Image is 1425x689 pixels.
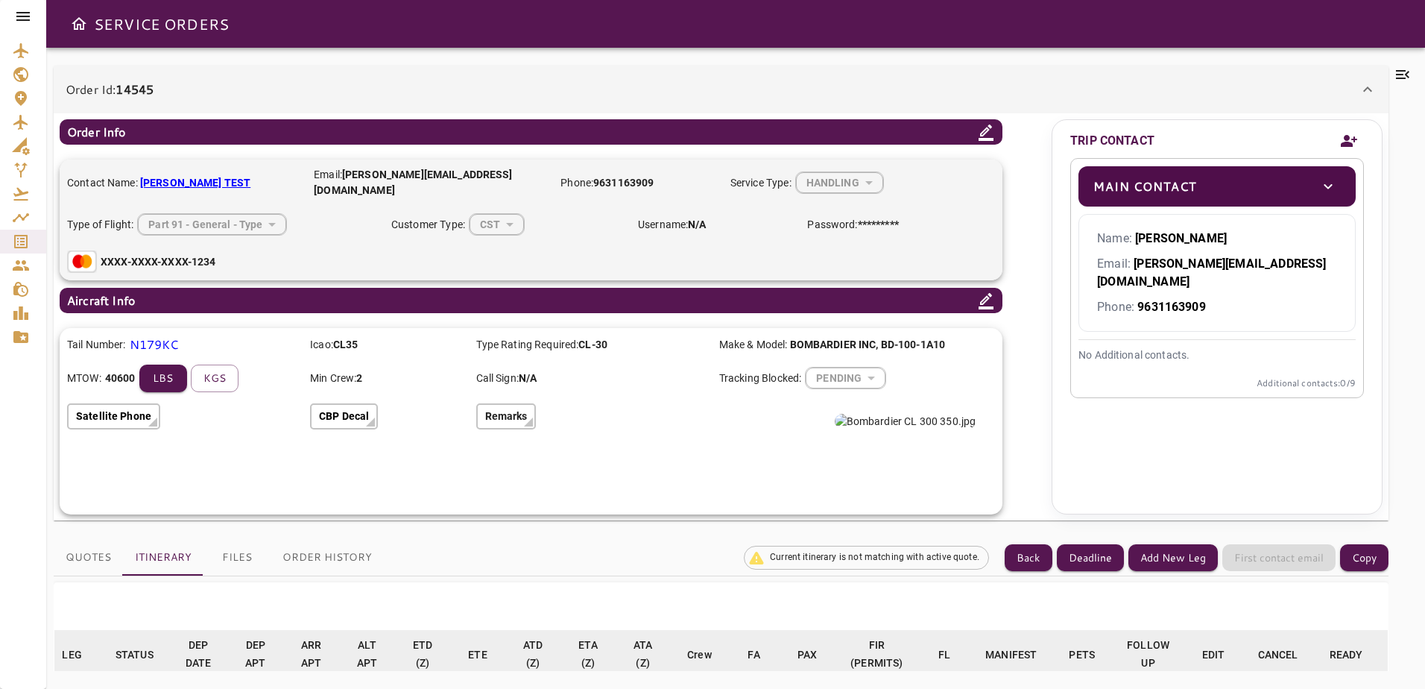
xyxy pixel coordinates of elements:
[1078,347,1356,363] p: No Additional contacts.
[1135,231,1227,245] b: [PERSON_NAME]
[797,646,836,664] span: PAX
[243,636,268,672] div: DEP APT
[593,177,654,189] b: 9631163909
[1340,544,1388,572] button: Copy
[835,414,976,429] img: Bombardier CL 300 350.jpg
[1069,646,1114,664] span: PETS
[123,540,203,576] button: Itinerary
[67,175,299,191] p: Contact Name:
[1070,132,1154,150] p: TRIP CONTACT
[1202,646,1225,664] div: EDIT
[391,213,623,236] div: Customer Type:
[790,339,946,350] b: BOMBARDIER INC , BD-100-1A10
[411,636,454,672] span: ETD (Z)
[719,367,951,389] div: Tracking Blocked:
[796,163,883,202] div: HANDLING
[314,169,512,196] b: [PERSON_NAME][EMAIL_ADDRESS][DOMAIN_NAME]
[54,66,1388,113] div: Order Id:14545
[105,371,136,386] b: 40600
[687,646,712,664] div: Crew
[130,336,179,353] p: N179KC
[355,636,399,672] span: ALT APT
[1258,646,1318,664] span: CANCEL
[688,218,706,230] b: N/A
[576,636,619,672] span: ETA (Z)
[985,646,1056,664] span: MANIFEST
[314,167,546,198] p: Email:
[1078,377,1356,390] p: Additional contacts: 0 /9
[1093,177,1196,195] p: Main Contact
[1097,257,1326,289] b: [PERSON_NAME][EMAIL_ADDRESS][DOMAIN_NAME]
[631,636,655,672] div: ATA (Z)
[485,409,528,424] p: Remarks
[1258,646,1298,664] div: CANCEL
[203,540,271,576] button: Files
[54,540,123,576] button: Quotes
[185,636,232,672] span: DEP DATE
[310,337,464,353] p: Icao:
[850,636,903,672] div: FIR (PERMITS)
[470,204,524,244] div: HANDLING
[191,365,238,392] button: kgs
[64,9,94,39] button: Open drawer
[299,636,323,672] div: ARR APT
[806,359,885,398] div: HANDLING
[243,636,287,672] span: DEP APT
[468,646,487,664] div: ETE
[62,646,81,664] div: LEG
[560,175,715,191] p: Phone:
[1078,166,1356,207] div: Main Contacttoggle
[67,123,126,141] p: Order Info
[687,646,731,664] span: Crew
[66,81,154,98] p: Order Id:
[356,372,362,384] b: 2
[140,177,250,189] b: [PERSON_NAME] TEST
[1069,646,1095,664] div: PETS
[67,213,376,236] div: Type of Flight:
[1330,646,1363,664] div: READY
[938,646,970,664] span: FL
[521,636,545,672] div: ATD (Z)
[807,217,898,233] p: Password:
[271,540,384,576] button: Order History
[116,646,173,664] span: STATUS
[631,636,674,672] span: ATA (Z)
[1097,230,1337,248] p: Name:
[1097,298,1337,316] p: Phone:
[719,337,873,353] p: Make & Model:
[638,217,792,233] p: Username:
[411,636,435,672] div: ETD (Z)
[319,409,369,424] p: CBP Decal
[519,372,537,384] b: N/A
[1128,544,1218,572] button: Add New Leg
[138,204,286,244] div: HANDLING
[1057,544,1124,572] button: Deadline
[1334,124,1364,158] button: Add new contact
[67,251,97,273] img: Mastercard
[1315,174,1341,199] button: toggle
[1097,255,1337,291] p: Email:
[299,636,343,672] span: ARR APT
[1005,544,1052,572] button: Back
[116,646,154,664] div: STATUS
[938,646,950,664] div: FL
[761,551,988,564] span: Current itinerary is not matching with active quote.
[748,646,779,664] span: FA
[521,636,564,672] span: ATD (Z)
[101,256,216,268] b: XXXX-XXXX-XXXX-1234
[185,636,212,672] div: DEP DATE
[116,81,154,98] b: 14545
[1127,636,1169,672] div: FOLLOW UP
[797,646,817,664] div: PAX
[476,337,708,353] p: Type Rating Required:
[730,172,885,194] div: Service Type:
[76,409,151,424] p: Satellite Phone
[54,113,1388,520] div: Order Id:14545
[1202,646,1245,664] span: EDIT
[1127,636,1189,672] span: FOLLOW UP
[1137,300,1206,314] b: 9631163909
[468,646,506,664] span: ETE
[139,365,187,392] button: lbs
[62,646,101,664] span: LEG
[54,540,384,576] div: basic tabs example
